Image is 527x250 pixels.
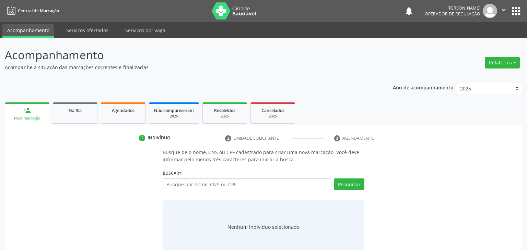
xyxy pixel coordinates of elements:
div: 2025 [256,114,290,119]
button: Relatórios [485,57,520,68]
i:  [500,6,507,14]
img: img [483,4,497,18]
div: Nova marcação [10,116,45,121]
input: Busque por nome, CNS ou CPF [163,178,332,190]
p: Busque pelo nome, CNS ou CPF cadastrado para criar uma nova marcação. Você deve informar pelo men... [163,149,365,163]
div: 1 [139,135,145,141]
span: Não compareceram [154,108,194,113]
p: Ano de acompanhamento [393,83,454,91]
p: Acompanhe a situação das marcações correntes e finalizadas [5,64,367,71]
div: person_add [23,107,31,114]
span: Resolvidos [214,108,235,113]
div: Indivíduo [148,135,171,141]
button: Pesquisar [334,178,364,190]
span: Central de Marcação [18,8,59,14]
a: Acompanhamento [2,24,54,38]
label: Buscar [163,168,181,178]
button:  [497,4,510,18]
a: Central de Marcação [5,5,59,16]
a: Serviços ofertados [61,24,113,36]
a: Serviços por vaga [120,24,170,36]
div: 2025 [154,114,194,119]
div: 2025 [208,114,242,119]
span: Agendados [112,108,134,113]
div: [PERSON_NAME] [425,5,480,11]
span: Operador de regulação [425,11,480,17]
span: Cancelados [261,108,284,113]
div: Nenhum indivíduo selecionado [227,223,300,230]
button: notifications [404,6,414,16]
button: apps [510,5,522,17]
span: Na fila [69,108,82,113]
p: Acompanhamento [5,47,367,64]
